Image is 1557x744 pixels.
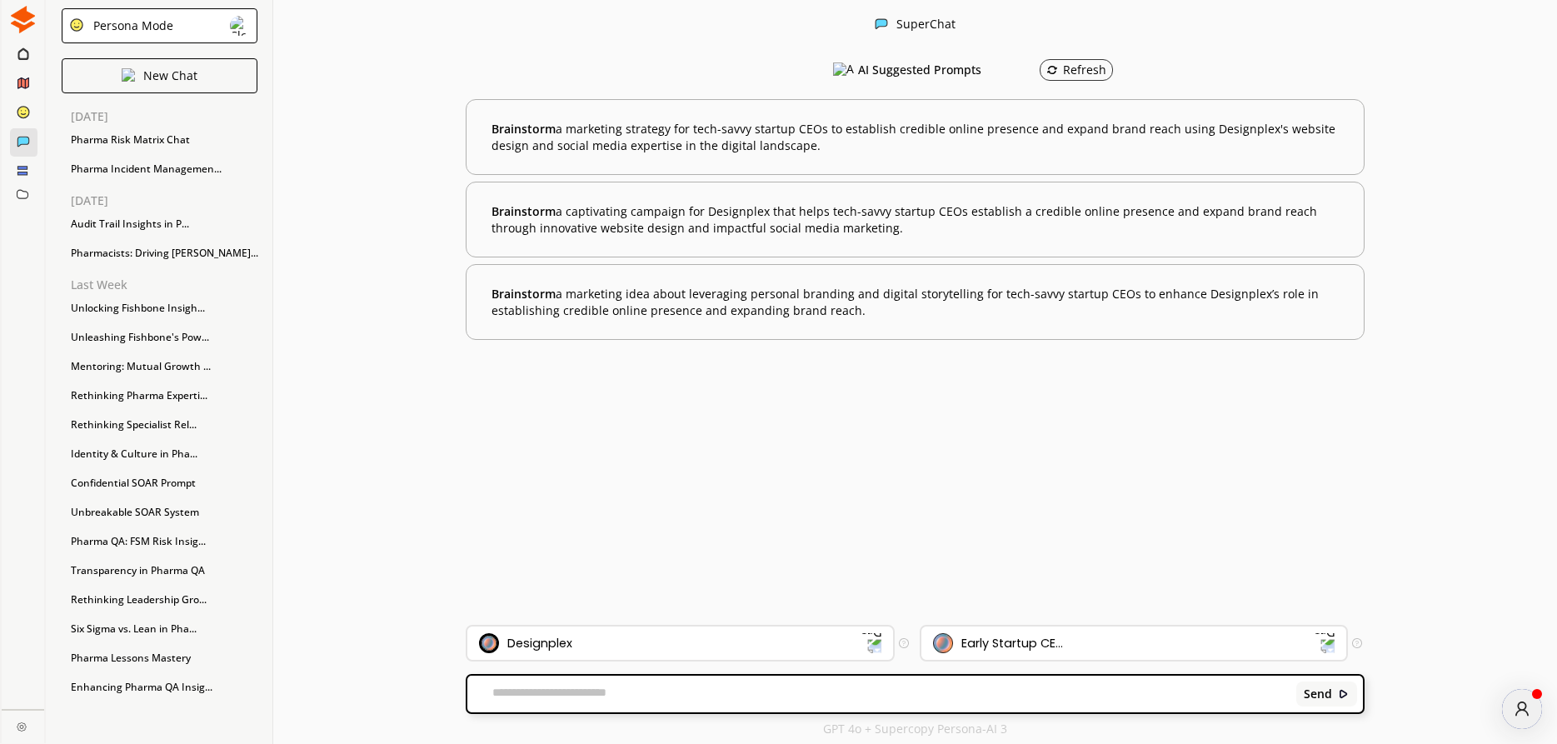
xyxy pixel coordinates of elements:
p: [DATE] [71,194,258,207]
div: Unlocking Fishbone Insigh... [62,296,258,321]
img: Tooltip Icon [1352,638,1362,648]
img: Brand Icon [479,633,499,653]
img: Tooltip Icon [899,638,909,648]
img: Dropdown Icon [1314,632,1335,654]
div: Persona Mode [87,19,173,32]
b: Send [1304,687,1332,701]
img: Close [122,68,135,82]
div: Rethinking Pharma Experti... [62,383,258,408]
div: Transparency in Pharma QA [62,558,258,583]
div: Pharma Incident Managemen... [62,157,258,182]
div: Pharmacists: Driving [PERSON_NAME]... [62,241,258,266]
div: SuperChat [896,17,956,33]
div: Rethinking Specialist Rel... [62,412,258,437]
div: Rethinking Leadership Gro... [62,587,258,612]
img: AI Suggested Prompts [833,62,854,77]
div: Enhancing Pharma QA Insig... [62,675,258,700]
span: Brainstorm [492,121,556,137]
span: Brainstorm [492,203,556,219]
div: Designplex [507,637,572,650]
button: atlas-launcher [1502,689,1542,729]
div: Unleashing Fishbone's Pow... [62,325,258,350]
p: New Chat [143,69,197,82]
div: Pharma QA: FSM Risk Insig... [62,529,258,554]
img: Close [230,16,250,36]
p: Last Week [71,278,258,292]
a: Close [2,710,44,739]
div: Early Startup CE... [961,637,1063,650]
h3: AI Suggested Prompts [858,57,981,82]
b: a marketing idea about leveraging personal branding and digital storytelling for tech-savvy start... [492,286,1339,318]
img: Close [875,17,888,31]
img: Close [17,722,27,732]
div: Pharma Lessons Mastery [62,646,258,671]
img: Close [69,17,84,32]
p: [DATE] [71,110,258,123]
img: Audience Icon [933,633,953,653]
b: a captivating campaign for Designplex that helps tech-savvy startup CEOs establish a credible onl... [492,203,1339,236]
div: Confidential SOAR Prompt [62,471,258,496]
img: Dropdown Icon [860,632,881,654]
div: atlas-message-author-avatar [1502,689,1542,729]
div: Mentoring: Mutual Growth ... [62,354,258,379]
b: a marketing strategy for tech-savvy startup CEOs to establish credible online presence and expand... [492,121,1339,153]
div: Audit Trail Insights in P... [62,212,258,237]
div: Refresh [1046,63,1106,77]
div: Unbreakable SOAR System [62,500,258,525]
img: Refresh [1046,64,1058,76]
div: Six Sigma vs. Lean in Pha... [62,617,258,642]
img: Close [1338,688,1350,700]
div: Pharma Risk Matrix Chat [62,127,258,152]
span: Brainstorm [492,286,556,302]
p: GPT 4o + Supercopy Persona-AI 3 [823,722,1007,736]
div: Identity & Culture in Pha... [62,442,258,467]
img: Close [9,6,37,33]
